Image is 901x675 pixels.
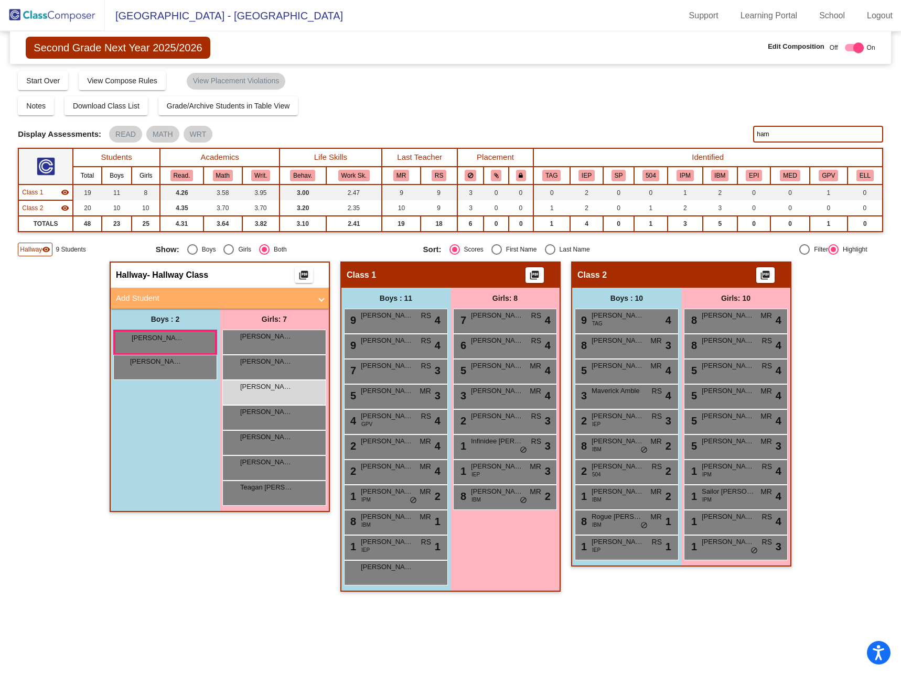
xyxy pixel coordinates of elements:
mat-icon: visibility [61,188,69,197]
span: 2 [348,440,356,452]
span: Off [830,43,838,52]
span: 7 [458,314,466,326]
span: 2 [578,415,587,427]
span: [PERSON_NAME] [361,386,413,396]
td: 2.41 [326,216,382,232]
span: Hallway [116,270,147,280]
span: 5 [689,365,697,376]
td: 0 [737,184,770,200]
th: Boys [102,167,132,184]
button: EPI [746,170,762,181]
th: 504 Plan [634,167,668,184]
div: Filter [810,245,828,254]
span: Grade/Archive Students in Table View [167,102,290,110]
div: Last Name [555,245,590,254]
span: RS [531,335,541,346]
span: MR [420,461,431,472]
span: RS [421,361,431,372]
span: IBM [592,445,602,453]
span: RS [762,335,772,346]
span: [PERSON_NAME] [592,461,644,472]
td: 6 [457,216,484,232]
td: Hidden teacher - No Class Name [18,200,72,216]
span: [PERSON_NAME] [702,461,754,472]
span: 8 [578,440,587,452]
td: 1 [810,184,848,200]
th: Last Teacher [382,148,457,167]
span: 5 [689,415,697,427]
div: First Name [502,245,537,254]
td: 0 [634,184,668,200]
span: 2 [666,438,671,454]
span: 8 [689,340,697,351]
div: Girls: 10 [681,288,790,309]
span: MR [760,436,772,447]
span: 4 [776,363,781,378]
span: [PERSON_NAME] [240,457,293,467]
td: 1 [634,216,668,232]
td: 19 [73,184,102,200]
span: Download Class List [73,102,140,110]
button: Math [213,170,233,181]
span: 4 [666,312,671,328]
td: 0 [848,184,883,200]
span: RS [652,411,662,422]
mat-radio-group: Select an option [156,244,415,255]
span: 9 [348,340,356,351]
span: TAG [592,320,603,328]
span: [PERSON_NAME] [471,386,523,396]
div: Girls: 8 [450,288,560,309]
span: 3 [545,463,551,479]
span: [PERSON_NAME] [240,432,293,442]
span: [PERSON_NAME] [361,436,413,447]
mat-panel-title: Add Student [116,292,311,304]
td: 9 [421,184,457,200]
span: 7 [348,365,356,376]
span: 2 [458,415,466,427]
span: [PERSON_NAME] [592,310,644,321]
th: Good Parent Volunteer [810,167,848,184]
span: Class 1 [22,188,43,197]
th: Students [73,148,160,167]
td: 0 [509,184,533,200]
span: [PERSON_NAME] [361,310,413,321]
td: 5 [703,216,737,232]
button: ELL [856,170,874,181]
td: 10 [102,200,132,216]
span: MR [650,436,662,447]
span: [PERSON_NAME] [361,461,413,472]
a: School [811,7,853,24]
span: GPV [361,420,372,428]
td: 0 [484,216,509,232]
span: RS [531,411,541,422]
span: 1 [458,440,466,452]
td: 18 [421,216,457,232]
td: 3 [703,200,737,216]
span: 4 [545,312,551,328]
span: IEP [592,420,600,428]
span: [GEOGRAPHIC_DATA] - [GEOGRAPHIC_DATA] [105,7,343,24]
mat-icon: picture_as_pdf [528,270,541,285]
td: 25 [132,216,160,232]
span: 9 [348,314,356,326]
button: MED [780,170,800,181]
span: 2 [666,463,671,479]
span: 4 [776,388,781,404]
td: 0 [848,200,883,216]
th: Keep with teacher [509,167,533,184]
button: TAG [542,170,561,181]
span: [PERSON_NAME] [240,356,293,367]
th: Keep away students [457,167,484,184]
mat-icon: visibility [61,204,69,212]
td: 4.31 [160,216,203,232]
span: [PERSON_NAME] [592,361,644,371]
div: Both [270,245,287,254]
span: 2 [348,465,356,477]
td: 2.35 [326,200,382,216]
span: [PERSON_NAME] [130,356,183,367]
span: 3 [666,337,671,353]
td: 0 [810,200,848,216]
th: Major Medical [770,167,809,184]
td: 9 [421,200,457,216]
span: MR [760,310,772,321]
